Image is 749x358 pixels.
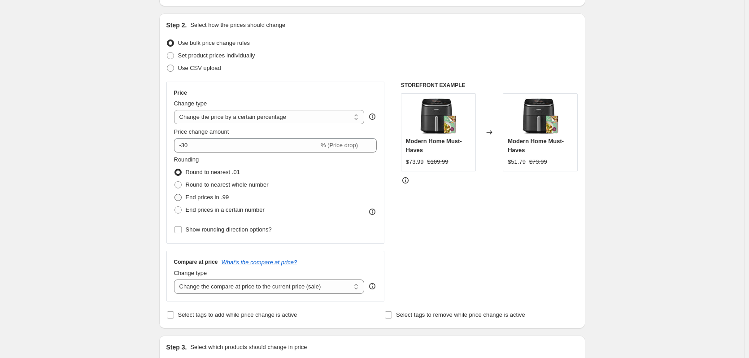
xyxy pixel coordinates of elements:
strike: $73.99 [529,157,547,166]
h6: STOREFRONT EXAMPLE [401,82,578,89]
h3: Price [174,89,187,96]
span: End prices in a certain number [186,206,265,213]
h2: Step 2. [166,21,187,30]
span: Use CSV upload [178,65,221,71]
span: Change type [174,100,207,107]
h3: Compare at price [174,258,218,266]
p: Select which products should change in price [190,343,307,352]
span: Round to nearest whole number [186,181,269,188]
p: Select how the prices should change [190,21,285,30]
span: Show rounding direction options? [186,226,272,233]
h2: Step 3. [166,343,187,352]
span: Rounding [174,156,199,163]
img: 81lTKYX5LNL_80x.jpg [420,98,456,134]
span: Modern Home Must-Haves [406,138,462,153]
div: $73.99 [406,157,424,166]
span: Use bulk price change rules [178,39,250,46]
div: help [368,112,377,121]
div: help [368,282,377,291]
div: $51.79 [508,157,526,166]
span: Select tags to remove while price change is active [396,311,525,318]
span: End prices in .99 [186,194,229,201]
input: -15 [174,138,319,153]
span: % (Price drop) [321,142,358,148]
span: Price change amount [174,128,229,135]
span: Round to nearest .01 [186,169,240,175]
button: What's the compare at price? [222,259,297,266]
strike: $109.99 [427,157,449,166]
span: Select tags to add while price change is active [178,311,297,318]
span: Change type [174,270,207,276]
img: 81lTKYX5LNL_80x.jpg [523,98,558,134]
span: Modern Home Must-Haves [508,138,564,153]
span: Set product prices individually [178,52,255,59]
